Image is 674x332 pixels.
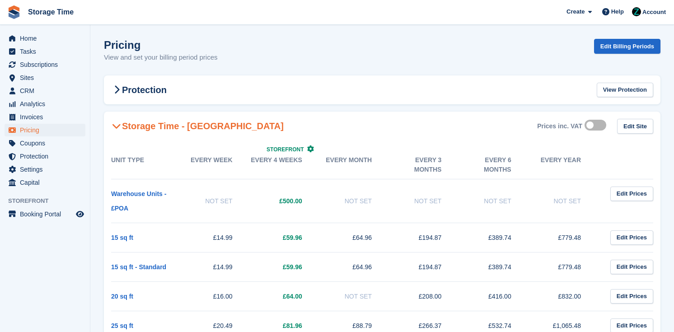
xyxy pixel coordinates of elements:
[5,208,85,220] a: menu
[610,230,653,245] a: Edit Prices
[642,8,666,17] span: Account
[7,5,21,19] img: stora-icon-8386f47178a22dfd0bd8f6a31ec36ba5ce8667c1dd55bd0f319d3a0aa187defe.svg
[529,252,599,281] td: £779.48
[390,252,459,281] td: £194.87
[181,252,250,281] td: £14.99
[20,58,74,71] span: Subscriptions
[181,223,250,252] td: £14.99
[5,84,85,97] a: menu
[111,234,133,241] a: 15 sq ft
[529,223,599,252] td: £779.48
[5,58,85,71] a: menu
[5,45,85,58] a: menu
[181,151,250,179] th: Every week
[390,151,459,179] th: Every 3 months
[104,39,218,51] h1: Pricing
[251,179,320,223] td: £500.00
[20,137,74,150] span: Coupons
[20,45,74,58] span: Tasks
[610,260,653,275] a: Edit Prices
[529,151,599,179] th: Every year
[20,176,74,189] span: Capital
[111,84,167,95] h2: Protection
[251,252,320,281] td: £59.96
[5,137,85,150] a: menu
[20,84,74,97] span: CRM
[181,281,250,311] td: £16.00
[5,150,85,163] a: menu
[20,150,74,163] span: Protection
[181,179,250,223] td: Not Set
[5,32,85,45] a: menu
[20,111,74,123] span: Invoices
[5,111,85,123] a: menu
[251,151,320,179] th: Every 4 weeks
[251,223,320,252] td: £59.96
[320,179,390,223] td: Not Set
[566,7,585,16] span: Create
[20,71,74,84] span: Sites
[111,293,133,300] a: 20 sq ft
[529,281,599,311] td: £832.00
[251,281,320,311] td: £64.00
[320,252,390,281] td: £64.96
[5,176,85,189] a: menu
[537,122,582,130] div: Prices inc. VAT
[20,32,74,45] span: Home
[20,208,74,220] span: Booking Portal
[20,124,74,136] span: Pricing
[320,223,390,252] td: £64.96
[8,196,90,206] span: Storefront
[459,223,529,252] td: £389.74
[390,281,459,311] td: £208.00
[5,124,85,136] a: menu
[75,209,85,220] a: Preview store
[267,146,304,153] span: Storefront
[111,151,181,179] th: Unit Type
[20,98,74,110] span: Analytics
[111,263,166,271] a: 15 sq ft - Standard
[597,83,653,98] a: View Protection
[529,179,599,223] td: Not Set
[5,163,85,176] a: menu
[459,252,529,281] td: £389.74
[632,7,641,16] img: Zain Sarwar
[267,146,314,153] a: Storefront
[320,281,390,311] td: Not Set
[320,151,390,179] th: Every month
[594,39,660,54] a: Edit Billing Periods
[610,289,653,304] a: Edit Prices
[5,71,85,84] a: menu
[459,179,529,223] td: Not Set
[5,98,85,110] a: menu
[111,322,133,329] a: 25 sq ft
[617,119,653,134] a: Edit Site
[610,187,653,201] a: Edit Prices
[459,151,529,179] th: Every 6 months
[24,5,77,19] a: Storage Time
[111,190,166,212] a: Warehouse Units - £POA
[459,281,529,311] td: £416.00
[390,223,459,252] td: £194.87
[390,179,459,223] td: Not Set
[111,121,284,131] h2: Storage Time - [GEOGRAPHIC_DATA]
[611,7,624,16] span: Help
[20,163,74,176] span: Settings
[104,52,218,63] p: View and set your billing period prices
